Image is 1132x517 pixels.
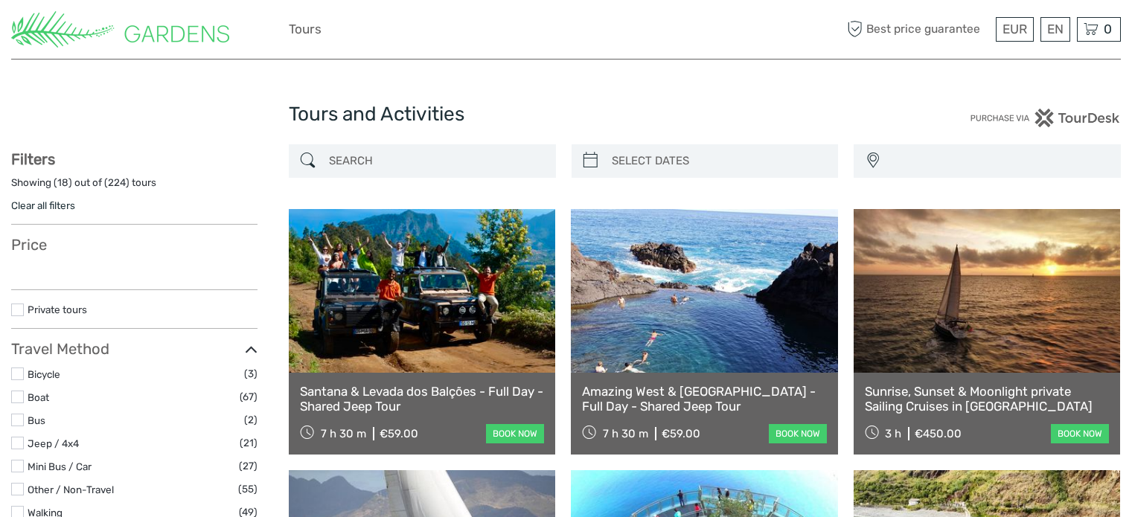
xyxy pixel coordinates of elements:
[606,148,831,174] input: SELECT DATES
[238,481,258,498] span: (55)
[970,109,1121,127] img: PurchaseViaTourDesk.png
[108,176,126,190] label: 224
[11,199,75,211] a: Clear all filters
[240,434,258,452] span: (21)
[289,103,844,126] h1: Tours and Activities
[380,427,418,440] div: €59.00
[28,304,87,315] a: Private tours
[1051,424,1109,443] a: book now
[582,384,826,414] a: Amazing West & [GEOGRAPHIC_DATA] - Full Day - Shared Jeep Tour
[323,148,549,174] input: SEARCH
[603,427,648,440] span: 7 h 30 m
[28,414,45,426] a: Bus
[244,365,258,382] span: (3)
[885,427,901,440] span: 3 h
[11,11,229,48] img: 3284-3b4dc9b0-1ebf-45c4-852c-371adb9b6da5_logo_small.png
[289,19,322,40] a: Tours
[57,176,68,190] label: 18
[300,384,544,414] a: Santana & Levada dos Balções - Full Day - Shared Jeep Tour
[11,236,258,254] h3: Price
[915,427,962,440] div: €450.00
[1101,22,1114,36] span: 0
[240,388,258,405] span: (67)
[321,427,366,440] span: 7 h 30 m
[486,424,544,443] a: book now
[28,391,49,403] a: Boat
[769,424,827,443] a: book now
[28,460,92,472] a: Mini Bus / Car
[28,368,60,380] a: Bicycle
[28,437,79,449] a: Jeep / 4x4
[865,384,1109,414] a: Sunrise, Sunset & Moonlight private Sailing Cruises in [GEOGRAPHIC_DATA]
[1003,22,1027,36] span: EUR
[244,411,258,428] span: (2)
[11,176,258,199] div: Showing ( ) out of ( ) tours
[11,340,258,358] h3: Travel Method
[843,17,992,42] span: Best price guarantee
[28,484,114,495] a: Other / Non-Travel
[662,427,700,440] div: €59.00
[239,457,258,475] span: (27)
[1040,17,1070,42] div: EN
[11,150,55,168] strong: Filters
